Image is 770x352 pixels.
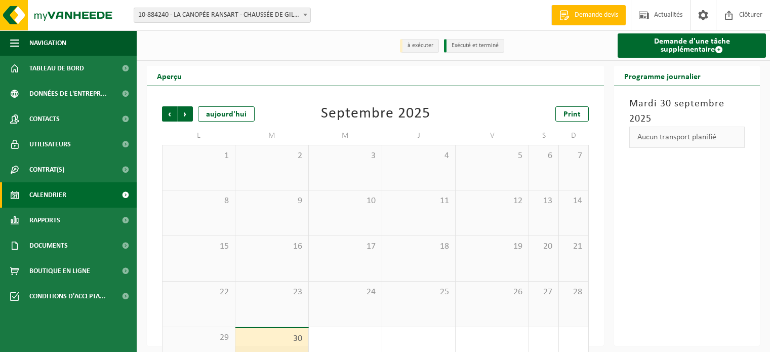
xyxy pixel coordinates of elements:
h2: Aperçu [147,66,192,86]
div: Aucun transport planifié [629,127,745,148]
span: 11 [387,195,450,207]
span: 28 [564,287,583,298]
span: Demande devis [572,10,621,20]
td: M [309,127,382,145]
span: Navigation [29,30,66,56]
span: 1 [168,150,230,162]
span: 9 [240,195,303,207]
span: 7 [564,150,583,162]
span: Suivant [178,106,193,122]
td: S [529,127,559,145]
span: Données de l'entrepr... [29,81,107,106]
h2: Programme journalier [614,66,711,86]
span: Print [563,110,581,119]
span: 2 [240,150,303,162]
span: 8 [168,195,230,207]
span: 6 [534,150,553,162]
span: 23 [240,287,303,298]
span: Utilisateurs [29,132,71,157]
a: Demande d'une tâche supplémentaire [618,33,766,58]
span: 18 [387,241,450,252]
span: Contacts [29,106,60,132]
a: Demande devis [551,5,626,25]
span: Précédent [162,106,177,122]
span: 29 [168,332,230,343]
span: 12 [461,195,523,207]
span: 25 [387,287,450,298]
span: 21 [564,241,583,252]
span: Tableau de bord [29,56,84,81]
td: V [456,127,529,145]
td: J [382,127,456,145]
span: 22 [168,287,230,298]
a: Print [555,106,589,122]
span: 20 [534,241,553,252]
span: 5 [461,150,523,162]
span: 30 [240,333,303,344]
span: 15 [168,241,230,252]
span: 24 [314,287,377,298]
span: 19 [461,241,523,252]
span: Contrat(s) [29,157,64,182]
td: M [235,127,309,145]
span: 10 [314,195,377,207]
span: Conditions d'accepta... [29,284,106,309]
span: 26 [461,287,523,298]
span: Calendrier [29,182,66,208]
span: 16 [240,241,303,252]
span: 14 [564,195,583,207]
div: Septembre 2025 [321,106,430,122]
span: Documents [29,233,68,258]
h3: Mardi 30 septembre 2025 [629,96,745,127]
span: Boutique en ligne [29,258,90,284]
span: 10-884240 - LA CANOPÉE RANSART - CHAUSSÉE DE GILLY - RANSART [134,8,311,23]
span: 4 [387,150,450,162]
span: 10-884240 - LA CANOPÉE RANSART - CHAUSSÉE DE GILLY - RANSART [134,8,310,22]
td: L [162,127,235,145]
td: D [559,127,589,145]
li: à exécuter [400,39,439,53]
span: 3 [314,150,377,162]
span: 27 [534,287,553,298]
div: aujourd'hui [198,106,255,122]
span: 17 [314,241,377,252]
span: 13 [534,195,553,207]
span: Rapports [29,208,60,233]
li: Exécuté et terminé [444,39,504,53]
